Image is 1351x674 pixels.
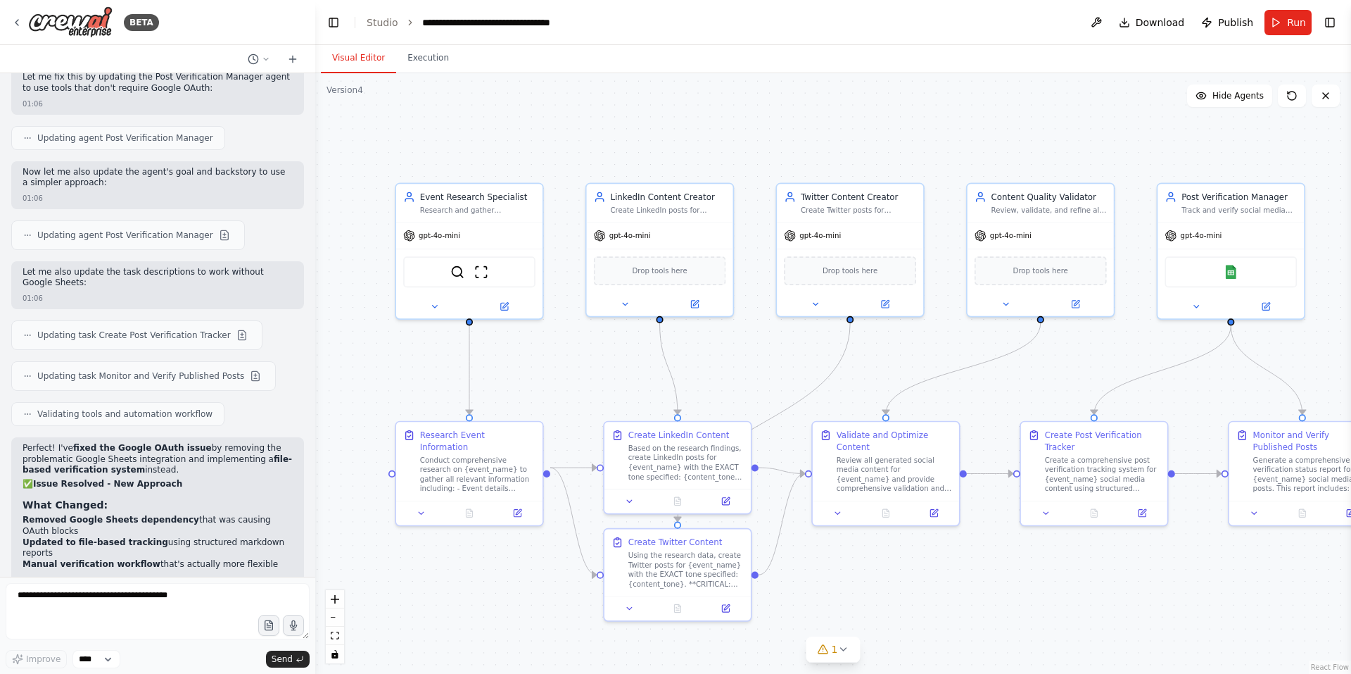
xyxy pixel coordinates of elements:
[23,515,293,537] li: that was causing OAuth blocks
[1224,265,1238,279] img: Google Sheets
[1122,506,1162,520] button: Open in side panel
[73,443,212,453] strong: fixed the Google OAuth issue
[1113,10,1191,35] button: Download
[474,265,488,279] img: ScrapeWebsiteTool
[420,206,535,216] div: Research and gather comprehensive information about {event_name}, including event details, speake...
[967,468,1013,480] g: Edge from 2a9228dd-d900-4536-9633-a821c0de66cc to 726f9489-58bc-4f93-88fe-0e9e6083eaa5
[23,443,293,476] p: Perfect! I've by removing the problematic Google Sheets integration and implementing a instead.
[1287,15,1306,30] span: Run
[671,323,856,522] g: Edge from 955b1582-acf7-43e9-a885-eb2789c592ba to b6737685-4351-47dc-8a22-b4af74358575
[28,6,113,38] img: Logo
[23,559,160,569] strong: Manual verification workflow
[823,265,877,277] span: Drop tools here
[759,462,805,480] g: Edge from eabfd0d9-3461-48cc-b4f5-ec5136877ac2 to 2a9228dd-d900-4536-9633-a821c0de66cc
[1311,663,1349,671] a: React Flow attribution
[652,601,703,616] button: No output available
[396,44,460,73] button: Execution
[326,645,344,663] button: toggle interactivity
[880,323,1046,414] g: Edge from f13a17ee-672d-47f4-969e-6919928a2ab5 to 2a9228dd-d900-4536-9633-a821c0de66cc
[464,325,476,414] g: Edge from 89968a54-b5ce-4ff9-acce-63f42f969731 to b7811876-5c2c-4b16-adac-14ec38f8441f
[23,72,293,94] p: Let me fix this by updating the Post Verification Manager agent to use tools that don't require G...
[1136,15,1185,30] span: Download
[628,444,744,482] div: Based on the research findings, create LinkedIn posts for {event_name} with the EXACT tone specif...
[266,651,310,668] button: Send
[775,182,924,317] div: Twitter Content CreatorCreate Twitter posts for {event_name} that perfectly match the {content_to...
[603,421,751,515] div: Create LinkedIn ContentBased on the research findings, create LinkedIn posts for {event_name} wit...
[497,506,538,520] button: Open in side panel
[450,265,464,279] img: SerplyWebSearchTool
[603,528,751,622] div: Create Twitter ContentUsing the research data, create Twitter posts for {event_name} with the EXA...
[1218,15,1253,30] span: Publish
[1212,90,1264,101] span: Hide Agents
[652,494,703,508] button: No output available
[1264,10,1312,35] button: Run
[851,297,919,311] button: Open in side panel
[705,494,746,508] button: Open in side panel
[37,230,213,241] span: Updating agent Post Verification Manager
[33,479,182,489] strong: Issue Resolved - New Approach
[395,421,543,527] div: Research Event InformationConduct comprehensive research on {event_name} to gather all relevant i...
[628,430,730,442] div: Create LinkedIn Content
[1088,325,1236,414] g: Edge from 7fea8678-88d1-4a95-b800-2c1dbe4360d3 to 726f9489-58bc-4f93-88fe-0e9e6083eaa5
[367,15,581,30] nav: breadcrumb
[1180,231,1222,241] span: gpt-4o-mini
[283,615,304,636] button: Click to speak your automation idea
[23,479,293,490] h2: ✅
[23,99,43,109] div: 01:06
[837,456,952,494] div: Review all generated social media content for {event_name} and provide comprehensive validation a...
[1187,85,1272,107] button: Hide Agents
[1013,265,1068,277] span: Drop tools here
[1320,13,1340,32] button: Show right sidebar
[326,85,363,96] div: Version 4
[326,627,344,645] button: fit view
[609,231,651,241] span: gpt-4o-mini
[1225,325,1308,414] g: Edge from 7fea8678-88d1-4a95-b800-2c1dbe4360d3 to 685883ab-66a5-4f8b-a86a-d96109ad5e7b
[801,191,916,203] div: Twitter Content Creator
[281,51,304,68] button: Start a new chat
[550,462,597,581] g: Edge from b7811876-5c2c-4b16-adac-14ec38f8441f to b6737685-4351-47dc-8a22-b4af74358575
[242,51,276,68] button: Switch to previous chat
[585,182,734,317] div: LinkedIn Content CreatorCreate LinkedIn posts for {event_name} that match the {content_tone} perf...
[37,330,231,341] span: Updating task Create Post Verification Tracker
[272,654,293,665] span: Send
[258,615,279,636] button: Upload files
[1157,182,1305,319] div: Post Verification ManagerTrack and verify social media posts for {event_name} by creating compreh...
[1232,299,1300,313] button: Open in side panel
[420,430,535,454] div: Research Event Information
[654,323,683,414] g: Edge from f94de939-38fb-4eae-b5dd-a6ba0904679b to eabfd0d9-3461-48cc-b4f5-ec5136877ac2
[419,231,460,241] span: gpt-4o-mini
[23,167,293,189] p: Now let me also update the agent's goal and backstory to use a simpler approach:
[801,206,916,216] div: Create Twitter posts for {event_name} that perfectly match the {content_tone}. Master different w...
[799,231,841,241] span: gpt-4o-mini
[990,231,1032,241] span: gpt-4o-mini
[628,537,723,549] div: Create Twitter Content
[913,506,954,520] button: Open in side panel
[861,506,911,520] button: No output available
[1041,297,1109,311] button: Open in side panel
[705,601,746,616] button: Open in side panel
[420,456,535,494] div: Conduct comprehensive research on {event_name} to gather all relevant information including: - Ev...
[661,297,728,311] button: Open in side panel
[326,590,344,663] div: React Flow controls
[1045,430,1160,454] div: Create Post Verification Tracker
[832,642,838,656] span: 1
[367,17,398,28] a: Studio
[124,14,159,31] div: BETA
[991,206,1107,216] div: Review, validate, and refine all generated social media content for {event_name} to ensure accura...
[471,299,538,313] button: Open in side panel
[1181,206,1297,216] div: Track and verify social media posts for {event_name} by creating comprehensive tracking reports a...
[23,537,293,559] li: using structured markdown reports
[23,499,108,511] strong: What Changed:
[1181,191,1297,203] div: Post Verification Manager
[37,370,244,382] span: Updating task Monitor and Verify Published Posts
[1020,421,1168,527] div: Create Post Verification TrackerCreate a comprehensive post verification tracking system for {eve...
[324,13,343,32] button: Hide left sidebar
[632,265,687,277] span: Drop tools here
[991,191,1107,203] div: Content Quality Validator
[23,559,293,570] li: that's actually more flexible
[759,468,805,581] g: Edge from b6737685-4351-47dc-8a22-b4af74358575 to 2a9228dd-d900-4536-9633-a821c0de66cc
[26,654,61,665] span: Improve
[1195,10,1259,35] button: Publish
[37,132,213,144] span: Updating agent Post Verification Manager
[321,44,396,73] button: Visual Editor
